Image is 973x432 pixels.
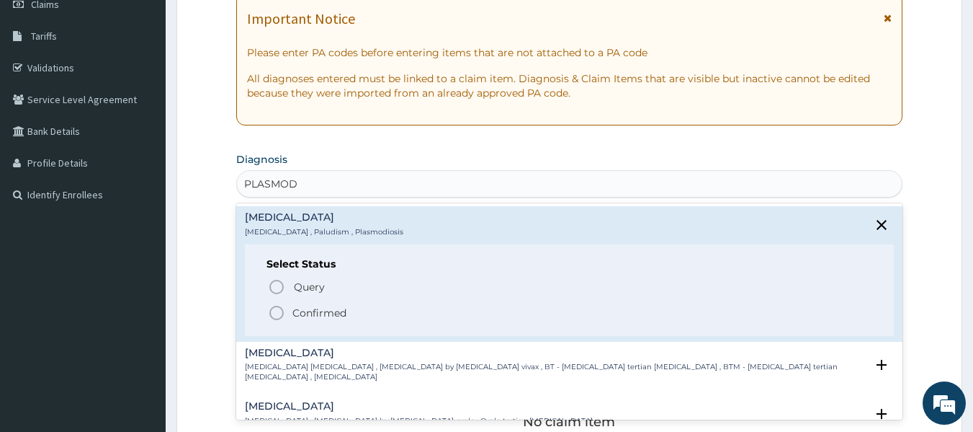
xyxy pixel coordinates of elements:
[245,212,403,223] h4: [MEDICAL_DATA]
[294,280,325,294] span: Query
[236,7,271,42] div: Minimize live chat window
[7,283,274,333] textarea: Type your message and hit 'Enter'
[873,405,890,423] i: open select status
[245,348,866,358] h4: [MEDICAL_DATA]
[268,278,285,296] i: status option query
[245,401,593,412] h4: [MEDICAL_DATA]
[873,216,890,234] i: close select status
[523,415,615,429] p: No claim item
[247,45,892,60] p: Please enter PA codes before entering items that are not attached to a PA code
[873,356,890,374] i: open select status
[245,362,866,383] p: [MEDICAL_DATA] [MEDICAL_DATA] , [MEDICAL_DATA] by [MEDICAL_DATA] vivax , BT - [MEDICAL_DATA] tert...
[247,71,892,100] p: All diagnoses entered must be linked to a claim item. Diagnosis & Claim Items that are visible bu...
[84,126,199,272] span: We're online!
[268,304,285,322] i: status option filled
[31,30,57,43] span: Tariffs
[292,306,346,320] p: Confirmed
[266,259,873,270] h6: Select Status
[245,416,593,426] p: [MEDICAL_DATA] , [MEDICAL_DATA] by [MEDICAL_DATA] ovale , Ovale tertian [MEDICAL_DATA]
[27,72,58,108] img: d_794563401_company_1708531726252_794563401
[245,227,403,237] p: [MEDICAL_DATA] , Paludism , Plasmodiosis
[75,81,242,100] div: Chat with us now
[236,152,287,167] label: Diagnosis
[247,11,355,27] h1: Important Notice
